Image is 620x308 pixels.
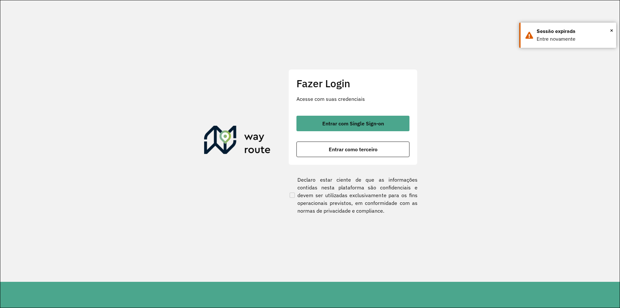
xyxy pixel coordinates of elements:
[322,121,384,126] span: Entrar com Single Sign-on
[610,26,613,35] span: ×
[537,27,611,35] div: Sessão expirada
[329,147,377,152] span: Entrar como terceiro
[204,126,271,157] img: Roteirizador AmbevTech
[296,95,409,103] p: Acesse com suas credenciais
[610,26,613,35] button: Close
[288,176,418,215] label: Declaro estar ciente de que as informações contidas nesta plataforma são confidenciais e devem se...
[296,116,409,131] button: button
[537,35,611,43] div: Entre novamente
[296,77,409,90] h2: Fazer Login
[296,142,409,157] button: button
